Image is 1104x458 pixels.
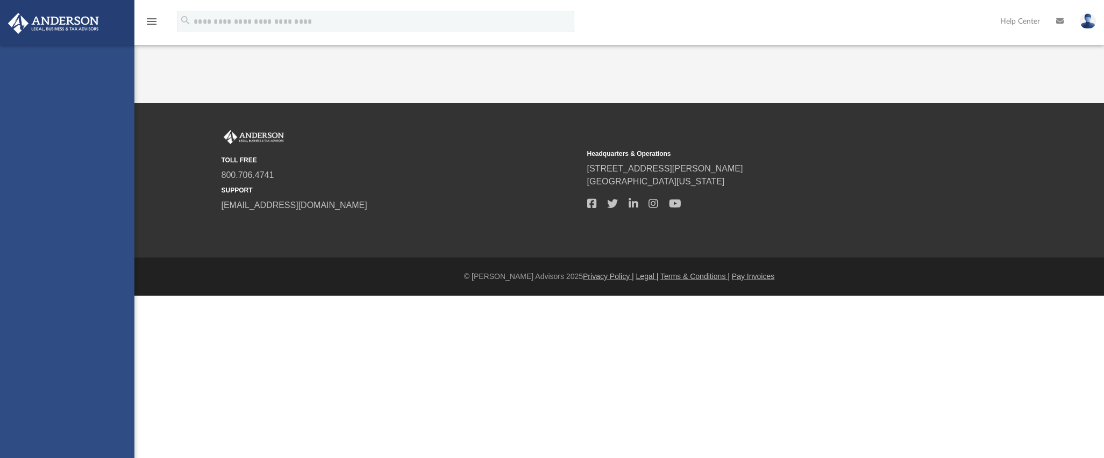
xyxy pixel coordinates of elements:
small: Headquarters & Operations [587,149,945,159]
i: search [180,15,191,26]
img: Anderson Advisors Platinum Portal [222,130,286,144]
a: Legal | [636,272,659,281]
a: 800.706.4741 [222,170,274,180]
a: [STREET_ADDRESS][PERSON_NAME] [587,164,743,173]
a: [GEOGRAPHIC_DATA][US_STATE] [587,177,725,186]
div: © [PERSON_NAME] Advisors 2025 [134,271,1104,282]
img: User Pic [1080,13,1096,29]
a: [EMAIL_ADDRESS][DOMAIN_NAME] [222,201,367,210]
a: Terms & Conditions | [660,272,730,281]
small: SUPPORT [222,185,580,195]
a: Pay Invoices [732,272,774,281]
i: menu [145,15,158,28]
a: menu [145,20,158,28]
a: Privacy Policy | [583,272,634,281]
small: TOLL FREE [222,155,580,165]
img: Anderson Advisors Platinum Portal [5,13,102,34]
